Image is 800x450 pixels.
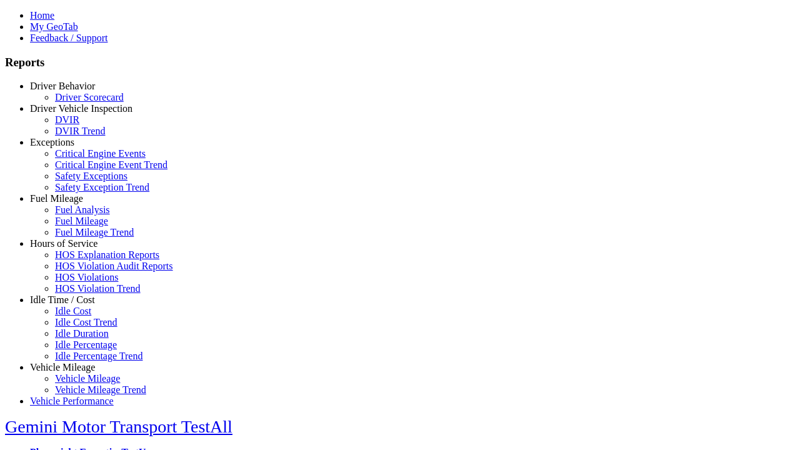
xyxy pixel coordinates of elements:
[5,56,795,69] h3: Reports
[30,103,132,114] a: Driver Vehicle Inspection
[30,137,74,147] a: Exceptions
[55,384,146,395] a: Vehicle Mileage Trend
[55,373,120,384] a: Vehicle Mileage
[30,193,83,204] a: Fuel Mileage
[55,216,108,226] a: Fuel Mileage
[55,204,110,215] a: Fuel Analysis
[30,10,54,21] a: Home
[55,148,146,159] a: Critical Engine Events
[30,294,95,305] a: Idle Time / Cost
[55,328,109,339] a: Idle Duration
[55,227,134,237] a: Fuel Mileage Trend
[55,351,142,361] a: Idle Percentage Trend
[55,272,118,282] a: HOS Violations
[55,317,117,327] a: Idle Cost Trend
[55,339,117,350] a: Idle Percentage
[55,283,141,294] a: HOS Violation Trend
[30,362,95,372] a: Vehicle Mileage
[55,159,167,170] a: Critical Engine Event Trend
[55,261,173,271] a: HOS Violation Audit Reports
[30,21,78,32] a: My GeoTab
[30,32,107,43] a: Feedback / Support
[55,126,105,136] a: DVIR Trend
[55,171,127,181] a: Safety Exceptions
[55,92,124,102] a: Driver Scorecard
[55,114,79,125] a: DVIR
[30,396,114,406] a: Vehicle Performance
[30,238,97,249] a: Hours of Service
[55,182,149,192] a: Safety Exception Trend
[30,81,95,91] a: Driver Behavior
[5,417,232,436] a: Gemini Motor Transport TestAll
[55,249,159,260] a: HOS Explanation Reports
[55,306,91,316] a: Idle Cost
